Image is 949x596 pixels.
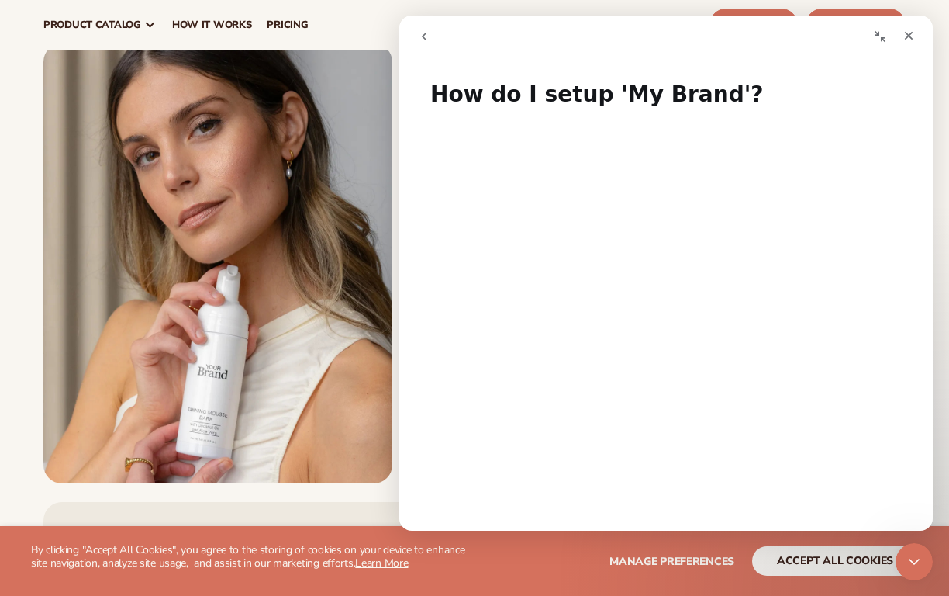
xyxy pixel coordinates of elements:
button: Manage preferences [609,546,734,576]
button: accept all cookies [752,546,918,576]
span: Manage preferences [609,554,734,569]
img: Blanka hero private label beauty Female holding tanning mousse [43,43,392,483]
span: pricing [267,19,308,31]
p: By clicking "Accept All Cookies", you agree to the storing of cookies on your device to enhance s... [31,544,474,570]
span: product catalog [43,19,141,31]
iframe: Intercom live chat [399,16,933,531]
a: Learn More [355,556,408,570]
a: Wholesale [806,9,906,41]
span: How It Works [172,19,252,31]
a: Dropship [709,9,798,41]
iframe: Intercom live chat [896,543,933,580]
